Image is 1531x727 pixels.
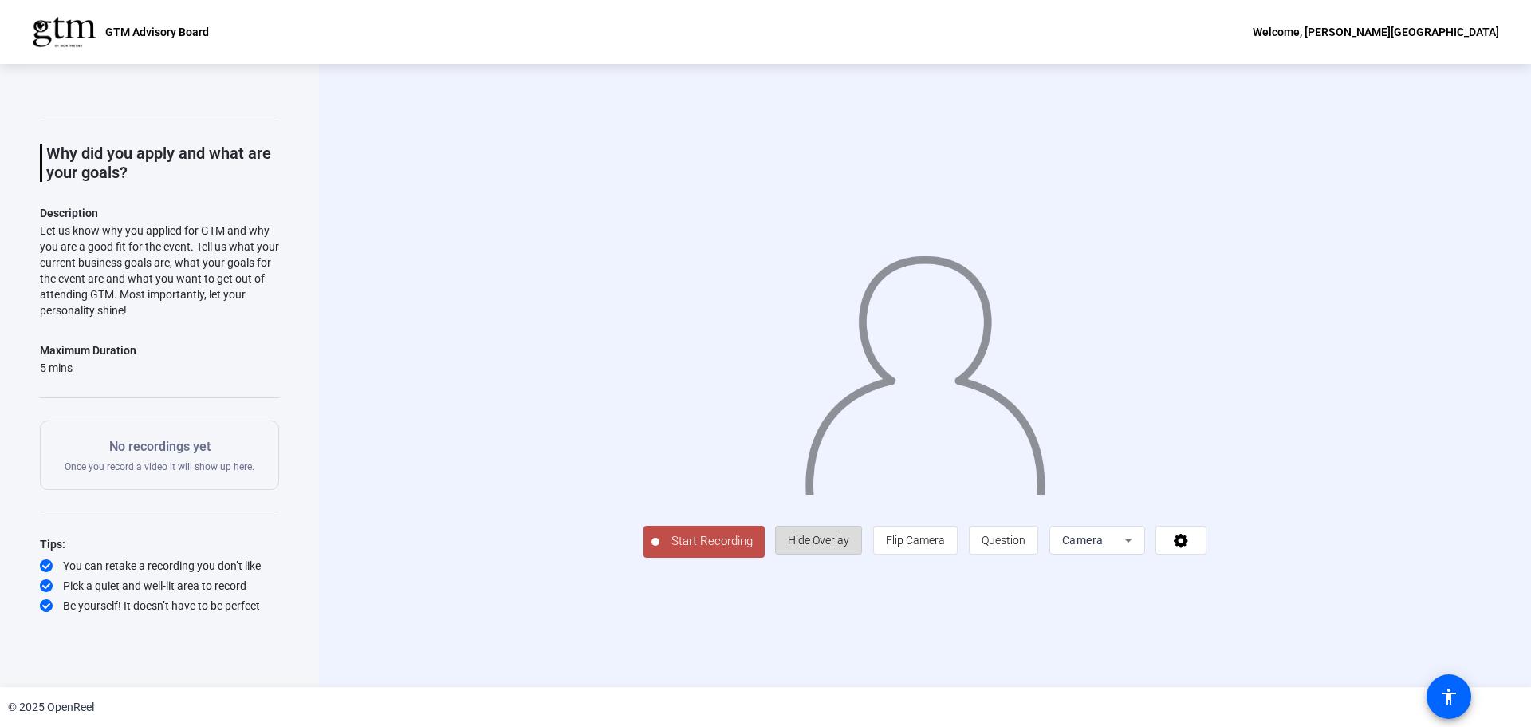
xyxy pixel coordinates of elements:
div: Welcome, [PERSON_NAME][GEOGRAPHIC_DATA] [1253,22,1499,41]
button: Flip Camera [873,526,958,555]
span: Question [982,534,1025,547]
div: You can retake a recording you don’t like [40,558,279,574]
span: Camera [1062,534,1104,547]
p: Why did you apply and what are your goals? [46,144,279,182]
div: Tips: [40,535,279,554]
button: Hide Overlay [775,526,862,555]
div: Once you record a video it will show up here. [65,437,254,473]
p: GTM Advisory Board [105,22,209,41]
button: Start Recording [643,526,765,558]
div: Maximum Duration [40,341,136,360]
p: Description [40,203,279,223]
span: Hide Overlay [788,534,849,547]
div: 5 mins [40,360,136,376]
p: No recordings yet [65,437,254,456]
img: overlay [803,241,1047,495]
span: Start Recording [659,532,765,551]
div: Pick a quiet and well-lit area to record [40,578,279,594]
div: Let us know why you applied for GTM and why you are a good fit for the event. Tell us what your c... [40,223,279,318]
img: OpenReel logo [32,16,97,48]
button: Question [969,526,1038,555]
div: © 2025 OpenReel [8,699,94,716]
mat-icon: accessibility [1439,687,1458,706]
div: Be yourself! It doesn’t have to be perfect [40,598,279,614]
span: Flip Camera [886,534,945,547]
